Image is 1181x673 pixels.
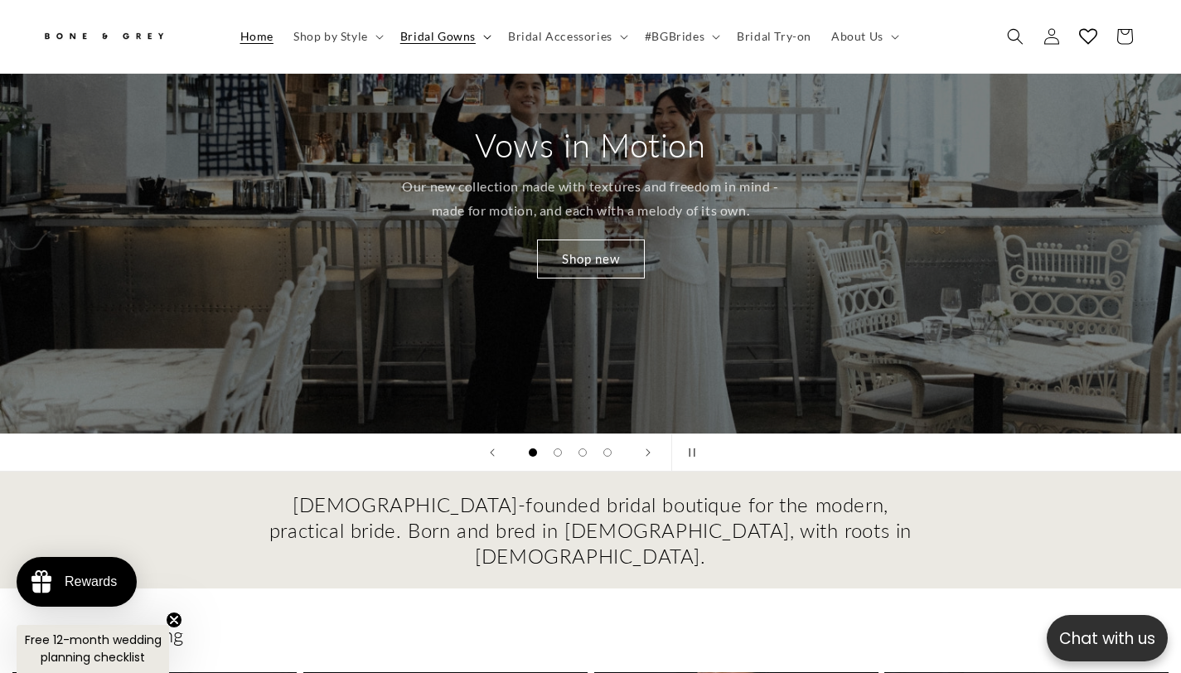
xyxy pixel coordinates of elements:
summary: #BGBrides [635,19,727,54]
button: Load slide 4 of 4 [595,440,620,465]
button: Load slide 1 of 4 [520,440,545,465]
span: Home [240,29,273,44]
a: Shop new [537,240,645,278]
button: Close teaser [166,612,182,628]
button: Open chatbox [1047,615,1168,661]
div: Rewards [65,574,117,589]
summary: Bridal Accessories [498,19,635,54]
span: Bridal Accessories [508,29,612,44]
h2: Vows in Motion [475,123,705,167]
div: Free 12-month wedding planning checklistClose teaser [17,625,169,673]
button: Load slide 3 of 4 [570,440,595,465]
span: About Us [831,29,883,44]
button: Pause slideshow [671,434,708,471]
h2: [DEMOGRAPHIC_DATA]-founded bridal boutique for the modern, practical bride. Born and bred in [DEM... [268,491,914,569]
summary: About Us [821,19,906,54]
h2: What's trending [41,622,1140,647]
span: Free 12-month wedding planning checklist [25,632,162,666]
p: Our new collection made with textures and freedom in mind - made for motion, and each with a melo... [394,175,787,223]
summary: Search [997,18,1033,55]
p: Chat with us [1047,627,1168,651]
summary: Bridal Gowns [390,19,498,54]
a: Bridal Try-on [727,19,821,54]
button: Load slide 2 of 4 [545,440,570,465]
a: Home [230,19,283,54]
img: Bone and Grey Bridal [41,23,166,51]
span: Shop by Style [293,29,368,44]
a: Bone and Grey Bridal [36,17,214,56]
summary: Shop by Style [283,19,390,54]
button: Next slide [630,434,666,471]
span: Bridal Try-on [737,29,811,44]
span: Bridal Gowns [400,29,476,44]
button: Previous slide [474,434,511,471]
span: #BGBrides [645,29,704,44]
